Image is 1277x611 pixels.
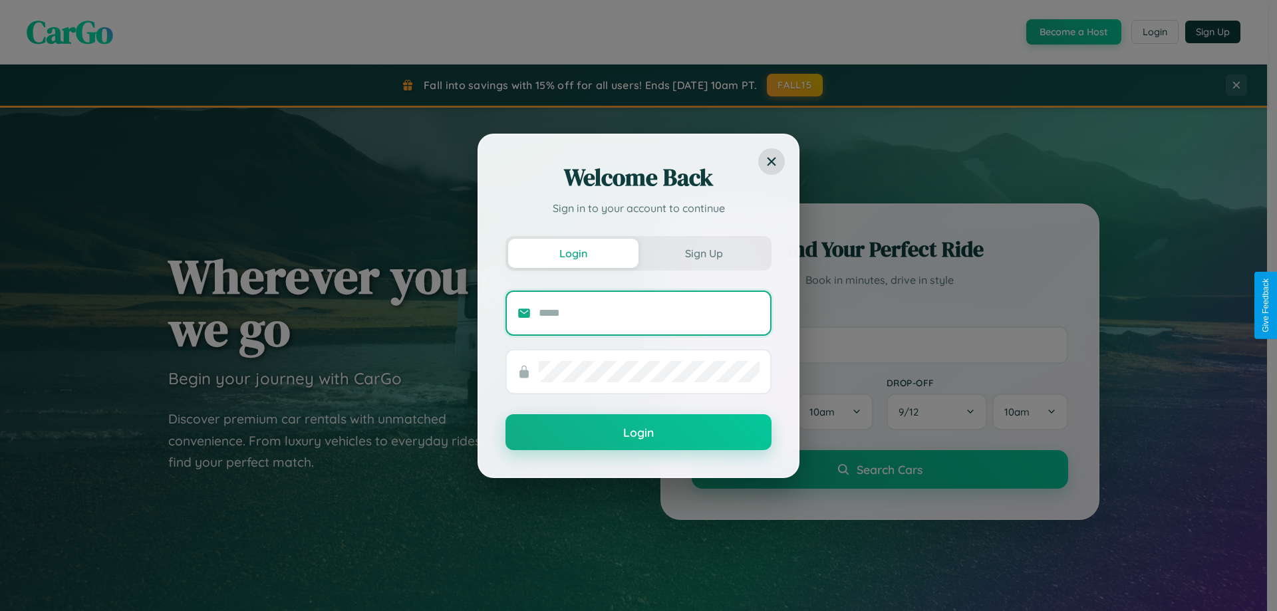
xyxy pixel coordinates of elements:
[505,414,772,450] button: Login
[638,239,769,268] button: Sign Up
[505,162,772,193] h2: Welcome Back
[1261,279,1270,332] div: Give Feedback
[508,239,638,268] button: Login
[505,200,772,216] p: Sign in to your account to continue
